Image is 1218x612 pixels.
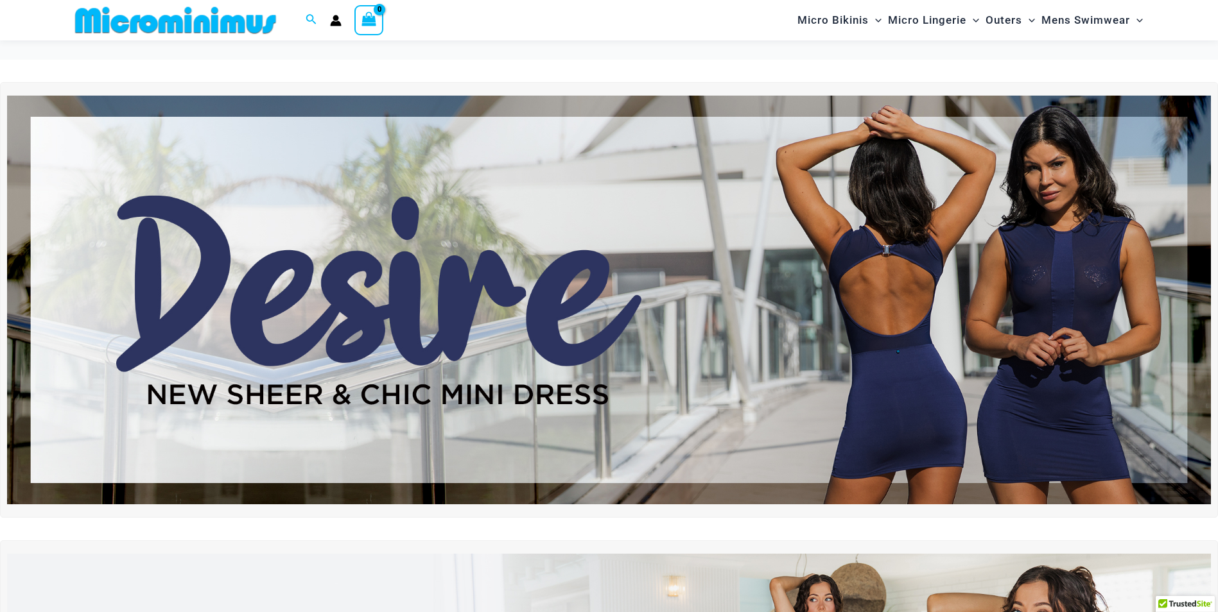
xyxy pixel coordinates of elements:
[888,4,966,37] span: Micro Lingerie
[306,12,317,28] a: Search icon link
[1022,4,1035,37] span: Menu Toggle
[869,4,882,37] span: Menu Toggle
[885,4,982,37] a: Micro LingerieMenu ToggleMenu Toggle
[794,4,885,37] a: Micro BikinisMenu ToggleMenu Toggle
[1038,4,1146,37] a: Mens SwimwearMenu ToggleMenu Toggle
[982,4,1038,37] a: OutersMenu ToggleMenu Toggle
[7,96,1211,504] img: Desire me Navy Dress
[986,4,1022,37] span: Outers
[1130,4,1143,37] span: Menu Toggle
[70,6,281,35] img: MM SHOP LOGO FLAT
[966,4,979,37] span: Menu Toggle
[1041,4,1130,37] span: Mens Swimwear
[354,5,384,35] a: View Shopping Cart, empty
[330,15,342,26] a: Account icon link
[797,4,869,37] span: Micro Bikinis
[792,2,1149,38] nav: Site Navigation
